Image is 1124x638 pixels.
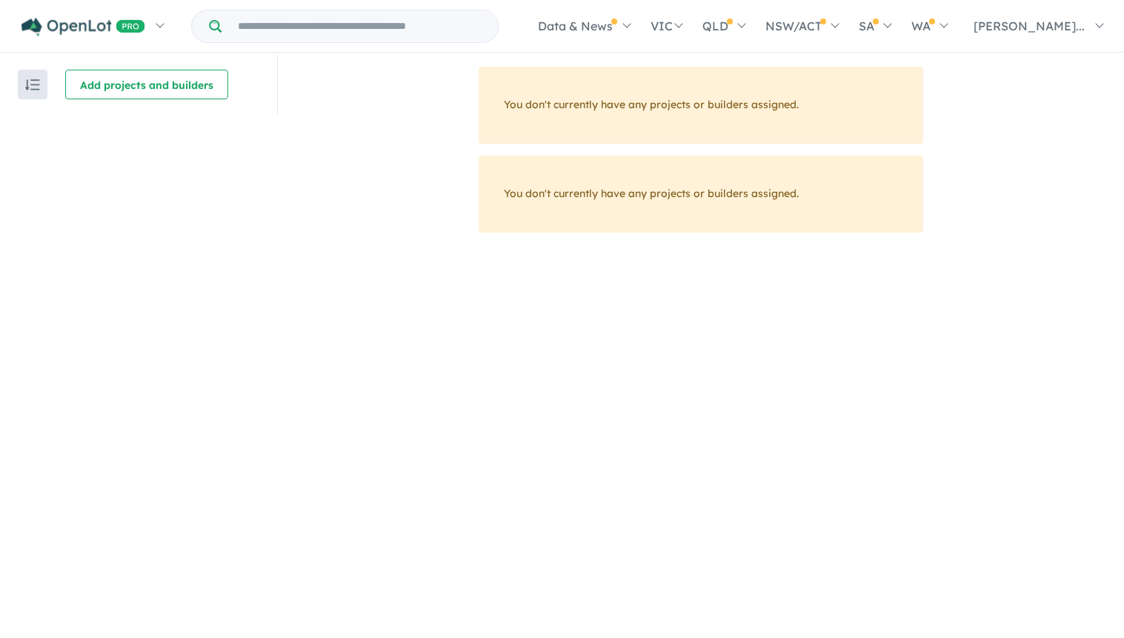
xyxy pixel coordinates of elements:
input: Try estate name, suburb, builder or developer [225,10,495,42]
div: You don't currently have any projects or builders assigned. [479,156,923,233]
img: Openlot PRO Logo White [21,18,145,36]
span: [PERSON_NAME]... [974,19,1085,33]
img: sort.svg [25,79,40,90]
button: Add projects and builders [65,70,228,99]
div: You don't currently have any projects or builders assigned. [479,67,923,144]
